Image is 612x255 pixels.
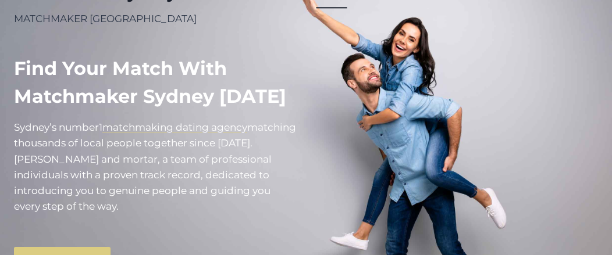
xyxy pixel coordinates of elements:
mark: 1 [99,121,102,133]
a: matchmaking dating agency [102,121,247,133]
p: MATCHMAKER [GEOGRAPHIC_DATA] [14,11,297,27]
mark: m [247,121,258,133]
p: Sydney’s number atching thousands of local people together since [DATE]. [PERSON_NAME] and mortar... [14,120,297,214]
h1: Find your match with Matchmaker Sydney [DATE] [14,55,297,110]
